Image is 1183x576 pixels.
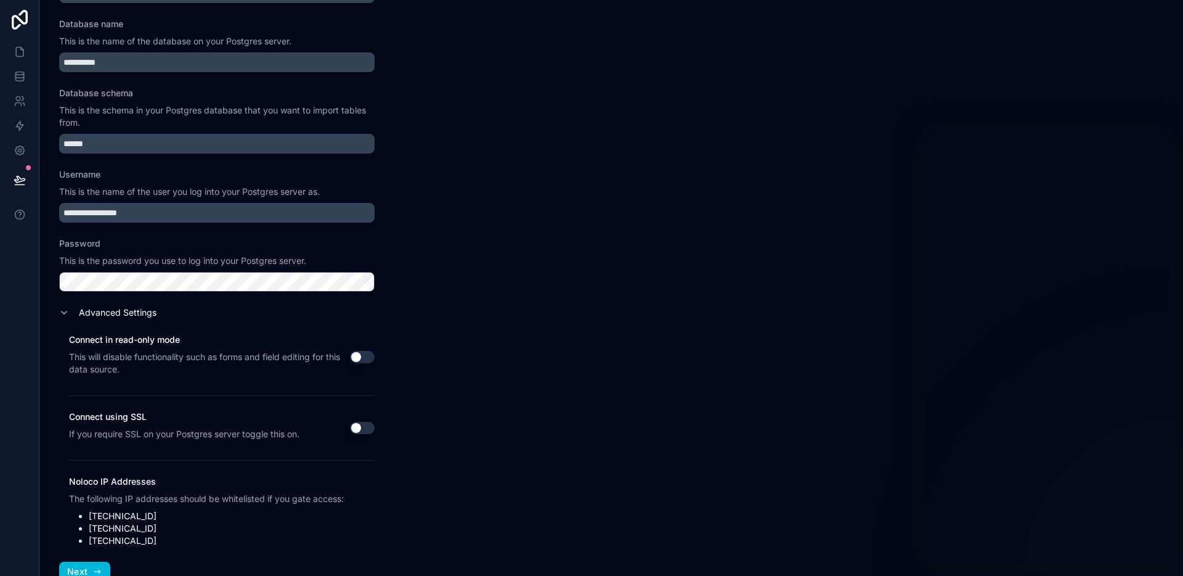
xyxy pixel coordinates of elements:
li: [TECHNICAL_ID] [89,510,344,522]
iframe: Intercom live chat [924,130,1171,564]
li: [TECHNICAL_ID] [89,522,344,535]
p: This is the name of the user you log into your Postgres server as. [59,186,375,198]
label: Connect in read-only mode [69,334,350,346]
label: Connect using SSL [69,411,299,423]
label: Advanced Settings [79,307,157,319]
div: If you require SSL on your Postgres server toggle this on. [69,428,299,440]
label: Database schema [59,87,133,99]
p: This is the name of the database on your Postgres server. [59,35,375,47]
p: This is the password you use to log into your Postgres server. [59,255,375,267]
p: This is the schema in your Postgres database that you want to import tables from. [59,104,375,129]
label: Username [59,168,100,181]
li: [TECHNICAL_ID] [89,535,344,547]
label: Noloco IP Addresses [69,475,344,488]
div: This will disable functionality such as forms and field editing for this data source. [69,351,350,376]
div: The following IP addresses should be whitelisted if you gate access: [69,493,344,505]
label: Database name [59,18,123,30]
label: Password [59,237,100,250]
